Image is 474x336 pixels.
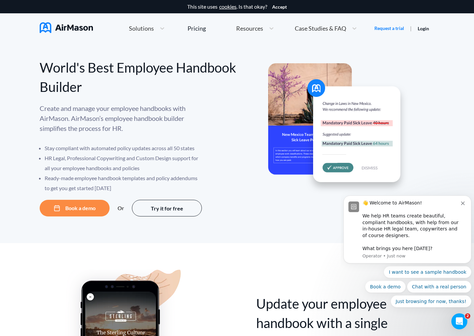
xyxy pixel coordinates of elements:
[219,4,237,10] a: cookies
[268,63,408,194] img: hero-banner
[45,153,203,173] li: HR Legal, Professional Copywriting and Custom Design support for all your employee handbooks and ...
[118,205,124,211] div: Or
[295,25,346,31] span: Case Studies & FAQ
[341,144,474,318] iframe: Intercom notifications message
[465,313,470,319] span: 2
[129,25,154,31] span: Solutions
[272,4,287,10] button: Accept cookies
[236,25,263,31] span: Resources
[188,22,206,34] a: Pricing
[45,143,203,153] li: Stay compliant with automated policy updates across all 50 states
[188,25,206,31] div: Pricing
[40,200,110,216] button: Book a demo
[418,26,429,31] a: Login
[374,25,404,32] a: Request a trial
[40,58,237,97] div: World's Best Employee Handbook Builder
[132,200,202,216] button: Try it for free
[45,173,203,193] li: Ready-made employee handbook templates and policy addendums to get you get started [DATE]
[410,25,412,31] span: |
[40,103,203,133] p: Create and manage your employee handbooks with AirMason. AirMason’s employee handbook builder sim...
[40,22,93,33] img: AirMason Logo
[451,313,467,329] iframe: Intercom live chat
